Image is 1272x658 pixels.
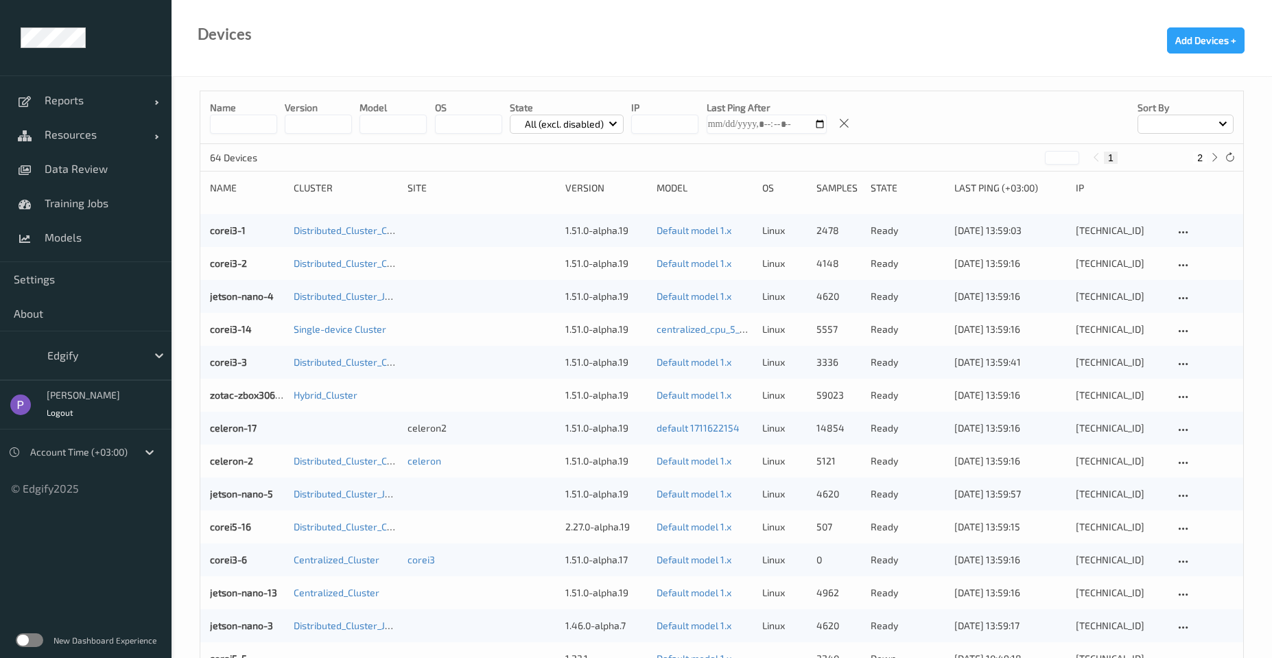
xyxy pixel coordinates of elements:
[210,587,277,598] a: jetson-nano-13
[762,355,807,369] p: linux
[1138,101,1234,115] p: Sort by
[816,355,861,369] div: 3336
[565,553,647,567] div: 1.51.0-alpha.17
[565,619,647,633] div: 1.46.0-alpha.7
[294,181,397,195] div: Cluster
[871,322,945,336] p: ready
[954,181,1065,195] div: Last Ping (+03:00)
[1076,355,1165,369] div: [TECHNICAL_ID]
[285,101,352,115] p: version
[408,455,441,467] a: celeron
[762,619,807,633] p: linux
[657,521,731,532] a: Default model 1.x
[871,454,945,468] p: ready
[210,356,247,368] a: corei3-3
[294,587,379,598] a: Centralized_Cluster
[816,619,861,633] div: 4620
[871,355,945,369] p: ready
[210,521,251,532] a: corei5-16
[871,487,945,501] p: ready
[294,455,416,467] a: Distributed_Cluster_Celeron
[565,224,647,237] div: 1.51.0-alpha.19
[1076,454,1165,468] div: [TECHNICAL_ID]
[657,620,731,631] a: Default model 1.x
[762,487,807,501] p: linux
[657,356,731,368] a: Default model 1.x
[657,257,731,269] a: Default model 1.x
[210,488,273,500] a: jetson-nano-5
[210,181,284,195] div: Name
[1076,322,1165,336] div: [TECHNICAL_ID]
[210,323,252,335] a: corei3-14
[294,290,433,302] a: Distributed_Cluster_JetsonNano
[816,454,861,468] div: 5121
[954,553,1065,567] div: [DATE] 13:59:16
[510,101,624,115] p: State
[657,290,731,302] a: Default model 1.x
[210,389,289,401] a: zotac-zbox3060-1
[1076,586,1165,600] div: [TECHNICAL_ID]
[816,181,861,195] div: Samples
[565,454,647,468] div: 1.51.0-alpha.19
[657,488,731,500] a: Default model 1.x
[408,181,556,195] div: Site
[954,487,1065,501] div: [DATE] 13:59:57
[816,586,861,600] div: 4962
[565,421,647,435] div: 1.51.0-alpha.19
[657,554,731,565] a: Default model 1.x
[360,101,427,115] p: model
[565,181,647,195] div: version
[871,586,945,600] p: ready
[954,520,1065,534] div: [DATE] 13:59:15
[816,421,861,435] div: 14854
[210,422,257,434] a: celeron-17
[762,586,807,600] p: linux
[871,421,945,435] p: ready
[1076,421,1165,435] div: [TECHNICAL_ID]
[565,586,647,600] div: 1.51.0-alpha.19
[762,257,807,270] p: linux
[657,224,731,236] a: Default model 1.x
[762,224,807,237] p: linux
[762,388,807,402] p: linux
[565,322,647,336] div: 1.51.0-alpha.19
[871,181,945,195] div: State
[294,356,410,368] a: Distributed_Cluster_Corei3
[816,553,861,567] div: 0
[565,290,647,303] div: 1.51.0-alpha.19
[1076,487,1165,501] div: [TECHNICAL_ID]
[294,323,386,335] a: Single-device Cluster
[657,587,731,598] a: Default model 1.x
[816,520,861,534] div: 507
[294,488,433,500] a: Distributed_Cluster_JetsonNano
[871,257,945,270] p: ready
[210,101,277,115] p: Name
[954,355,1065,369] div: [DATE] 13:59:41
[1104,152,1118,164] button: 1
[1076,520,1165,534] div: [TECHNICAL_ID]
[294,389,357,401] a: Hybrid_Cluster
[1076,388,1165,402] div: [TECHNICAL_ID]
[565,355,647,369] div: 1.51.0-alpha.19
[954,586,1065,600] div: [DATE] 13:59:16
[210,290,274,302] a: jetson-nano-4
[762,454,807,468] p: linux
[816,388,861,402] div: 59023
[954,421,1065,435] div: [DATE] 13:59:16
[1076,224,1165,237] div: [TECHNICAL_ID]
[657,455,731,467] a: Default model 1.x
[565,487,647,501] div: 1.51.0-alpha.19
[871,290,945,303] p: ready
[871,619,945,633] p: ready
[210,151,313,165] p: 64 Devices
[520,117,609,131] p: All (excl. disabled)
[762,290,807,303] p: linux
[657,422,740,434] a: default 1711622154
[762,181,807,195] div: OS
[816,322,861,336] div: 5557
[1076,553,1165,567] div: [TECHNICAL_ID]
[210,455,253,467] a: celeron-2
[1076,181,1165,195] div: ip
[707,101,827,115] p: Last Ping After
[1193,152,1207,164] button: 2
